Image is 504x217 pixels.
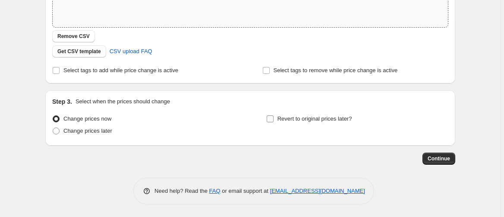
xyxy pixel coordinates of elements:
span: Remove CSV [57,33,90,40]
button: Get CSV template [52,45,106,57]
span: Revert to original prices later? [277,115,352,122]
button: Remove CSV [52,30,95,42]
span: CSV upload FAQ [110,47,152,56]
a: CSV upload FAQ [104,45,157,58]
span: Get CSV template [57,48,101,55]
button: Continue [422,153,455,165]
span: Select tags to remove while price change is active [274,67,398,73]
span: Select tags to add while price change is active [63,67,178,73]
span: Change prices later [63,128,112,134]
span: Change prices now [63,115,111,122]
a: [EMAIL_ADDRESS][DOMAIN_NAME] [270,188,365,194]
span: or email support at [220,188,270,194]
h2: Step 3. [52,97,72,106]
span: Need help? Read the [154,188,209,194]
p: Select when the prices should change [76,97,170,106]
a: FAQ [209,188,220,194]
span: Continue [428,155,450,162]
